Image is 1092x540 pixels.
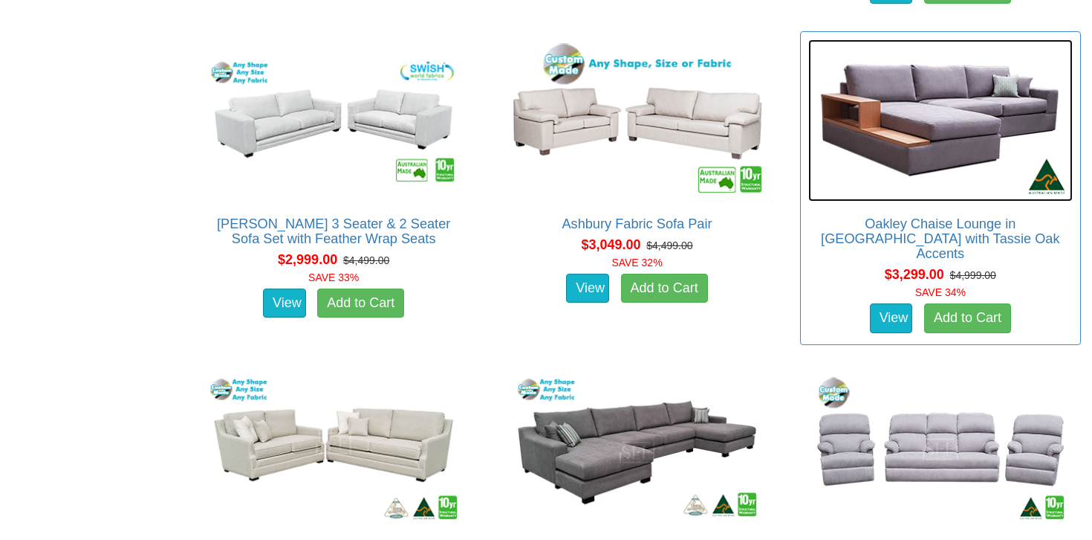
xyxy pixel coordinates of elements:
[950,269,996,281] del: $4,999.00
[504,39,769,202] img: Ashbury Fabric Sofa Pair
[821,216,1059,261] a: Oakley Chaise Lounge in [GEOGRAPHIC_DATA] with Tassie Oak Accents
[646,240,692,251] del: $4,499.00
[263,289,306,318] a: View
[885,267,944,282] span: $3,299.00
[562,216,712,231] a: Ashbury Fabric Sofa Pair
[308,271,359,283] font: SAVE 33%
[581,237,640,252] span: $3,049.00
[924,303,1011,333] a: Add to Cart
[201,368,466,530] img: Adele 3 Seater & 2.5 Seater Sofas in Warwick Fabric
[566,274,609,303] a: View
[217,216,450,246] a: [PERSON_NAME] 3 Seater & 2 Seater Sofa Set with Feather Wrap Seats
[343,254,389,266] del: $4,499.00
[504,368,769,530] img: Oasis Double Chaise Lounge in Fabric
[808,368,1073,530] img: Langham Recliner Suite in Fabric
[611,257,662,269] font: SAVE 32%
[201,39,466,202] img: Erika 3 Seater & 2 Seater Sofa Set with Feather Wrap Seats
[278,252,337,267] span: $2,999.00
[808,39,1073,202] img: Oakley Chaise Lounge in Fabric with Tassie Oak Accents
[870,303,913,333] a: View
[621,274,708,303] a: Add to Cart
[317,289,404,318] a: Add to Cart
[915,286,966,298] font: SAVE 34%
